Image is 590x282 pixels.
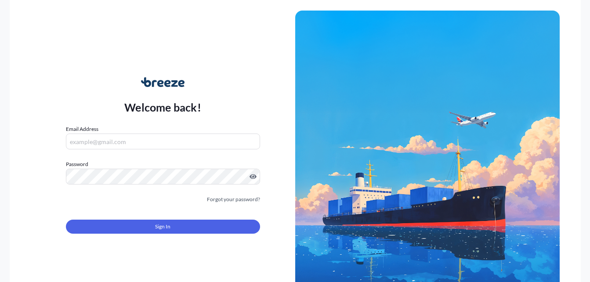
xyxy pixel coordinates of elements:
[207,195,260,204] a: Forgot your password?
[66,220,260,234] button: Sign In
[124,100,201,114] p: Welcome back!
[66,134,260,149] input: example@gmail.com
[155,222,170,231] span: Sign In
[66,160,260,169] label: Password
[66,125,98,134] label: Email Address
[250,173,257,180] button: Show password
